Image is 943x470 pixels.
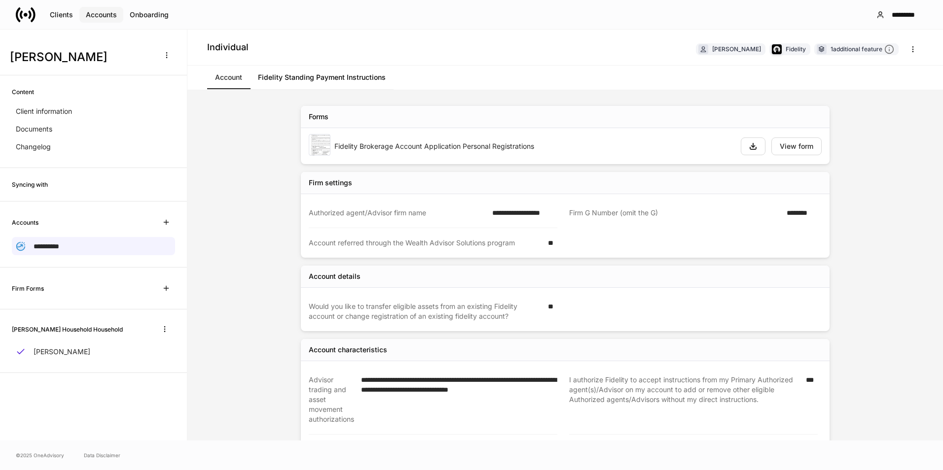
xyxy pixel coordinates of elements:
a: Data Disclaimer [84,451,120,459]
a: Client information [12,102,175,120]
button: Onboarding [123,7,175,23]
a: Changelog [12,138,175,156]
a: Documents [12,120,175,138]
p: Documents [16,124,52,134]
a: [PERSON_NAME] [12,343,175,361]
div: Fidelity Brokerage Account Application Personal Registrations [334,141,733,151]
span: © 2025 OneAdvisory [16,451,64,459]
p: Client information [16,106,72,116]
div: Would you like to transfer eligible assets from an existing Fidelity account or change registrati... [309,302,542,321]
h4: Individual [207,41,249,53]
h6: [PERSON_NAME] Household Household [12,325,123,334]
div: Clients [50,11,73,18]
div: [PERSON_NAME] [712,44,761,54]
h6: Syncing with [12,180,48,189]
h6: Content [12,87,34,97]
div: Authorized agent/Advisor firm name [309,208,486,218]
h3: [PERSON_NAME] [10,49,152,65]
h6: Accounts [12,218,38,227]
a: Fidelity Standing Payment Instructions [250,66,394,89]
div: I authorize Fidelity to accept instructions from my Primary Authorized agent(s)/Advisor on my acc... [569,375,800,424]
button: Clients [43,7,79,23]
button: View form [771,137,822,155]
h6: Firm Forms [12,284,44,293]
div: View form [780,143,813,150]
div: Firm settings [309,178,352,188]
div: Advisor trading and asset movement authorizations [309,375,355,424]
p: [PERSON_NAME] [34,347,90,357]
p: Changelog [16,142,51,152]
button: Accounts [79,7,123,23]
div: Account characteristics [309,345,387,355]
div: Onboarding [130,11,169,18]
div: Account referred through the Wealth Advisor Solutions program [309,238,542,248]
div: Forms [309,112,328,122]
a: Account [207,66,250,89]
div: 1 additional feature [831,44,894,55]
div: Fidelity [786,44,806,54]
div: Account details [309,271,361,281]
div: Firm G Number (omit the G) [569,208,781,218]
div: Accounts [86,11,117,18]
